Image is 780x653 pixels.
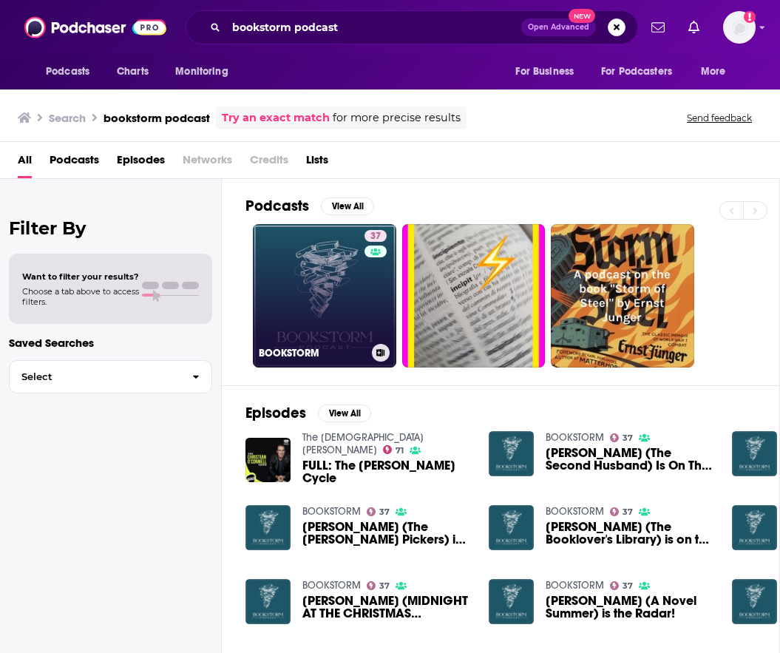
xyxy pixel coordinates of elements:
h3: Search [49,111,86,125]
img: FULL: The Browning Cycle [245,438,291,483]
span: Charts [117,61,149,82]
a: 37 [367,581,390,590]
a: BOOKSTORM [302,579,361,592]
a: Show notifications dropdown [682,15,705,40]
a: Show notifications dropdown [645,15,671,40]
a: Podcasts [50,148,99,178]
span: [PERSON_NAME] (MIDNIGHT AT THE CHRISTMAS BOOKSHOP) is on the Radar! [302,595,471,620]
img: Adriana Trigiani (The View from Lake Como) is on the Radar! [732,431,777,476]
a: Kate White (The Second Husband) Is On The Radar! [546,447,714,472]
span: For Podcasters [601,61,672,82]
button: Open AdvancedNew [521,18,596,36]
a: The Christian O’Connell Show [302,431,424,456]
a: Try an exact match [222,109,330,126]
a: EpisodesView All [245,404,371,422]
span: 37 [623,583,633,589]
img: LAURIE FRANKEL (Family Family) is on the Radar! [732,579,777,624]
button: View All [321,197,374,215]
p: Saved Searches [9,336,212,350]
a: MADELINE MARTIN (The Booklover's Library) is on the Radar! [546,521,714,546]
button: Show profile menu [723,11,756,44]
img: Podchaser - Follow, Share and Rate Podcasts [24,13,166,41]
input: Search podcasts, credits, & more... [226,16,521,39]
span: 37 [379,583,390,589]
h2: Filter By [9,217,212,239]
img: MADELINE MARTIN (The Booklover's Library) is on the Radar! [489,505,534,550]
a: BOOKSTORM [302,505,361,518]
button: Send feedback [682,112,756,124]
a: BOOKSTORM [546,431,604,444]
a: 37 [367,507,390,516]
a: 37 [610,581,634,590]
span: Logged in as hconnor [723,11,756,44]
a: 37 [610,433,634,442]
span: Choose a tab above to access filters. [22,286,139,307]
span: [PERSON_NAME] (The Second Husband) Is On The Radar! [546,447,714,472]
button: open menu [505,58,592,86]
button: open menu [591,58,693,86]
a: AMANDA PETERS (The Berry Pickers) is on the Radar! [302,521,471,546]
a: Lists [306,148,328,178]
a: 71 [383,445,404,454]
img: User Profile [723,11,756,44]
span: 71 [396,447,404,454]
button: Select [9,360,212,393]
span: [PERSON_NAME] (The Booklover's Library) is on the Radar! [546,521,714,546]
span: [PERSON_NAME] (A Novel Summer) is the Radar! [546,595,714,620]
span: New [569,9,595,23]
img: JAMIE BRENNER (A Novel Summer) is the Radar! [489,579,534,624]
a: Jenny Colgan (MIDNIGHT AT THE CHRISTMAS BOOKSHOP) is on the Radar! [302,595,471,620]
span: 37 [370,229,381,244]
a: 37 [610,507,634,516]
button: open menu [691,58,745,86]
a: BOOKSTORM [546,579,604,592]
a: 37BOOKSTORM [253,224,396,368]
button: open menu [165,58,247,86]
div: Search podcasts, credits, & more... [186,10,638,44]
span: For Business [515,61,574,82]
span: [PERSON_NAME] (The [PERSON_NAME] Pickers) is on the Radar! [302,521,471,546]
img: Karma Brown (What Wild Women Do) is on the Radar! [732,505,777,550]
svg: Add a profile image [744,11,756,23]
h2: Episodes [245,404,306,422]
span: Want to filter your results? [22,271,139,282]
h2: Podcasts [245,197,309,215]
h3: bookstorm podcast [104,111,210,125]
span: for more precise results [333,109,461,126]
a: PodcastsView All [245,197,374,215]
span: 37 [623,435,633,441]
span: 37 [623,509,633,515]
h3: BOOKSTORM [259,347,366,359]
span: Monitoring [175,61,228,82]
span: Podcasts [46,61,89,82]
a: 37 [364,230,387,242]
img: Kate White (The Second Husband) Is On The Radar! [489,431,534,476]
button: View All [318,405,371,422]
a: Charts [107,58,157,86]
a: FULL: The Browning Cycle [302,459,471,484]
img: AMANDA PETERS (The Berry Pickers) is on the Radar! [245,505,291,550]
span: 37 [379,509,390,515]
span: Credits [250,148,288,178]
a: All [18,148,32,178]
span: More [701,61,726,82]
span: Select [10,372,180,382]
a: JAMIE BRENNER (A Novel Summer) is the Radar! [546,595,714,620]
img: Jenny Colgan (MIDNIGHT AT THE CHRISTMAS BOOKSHOP) is on the Radar! [245,579,291,624]
span: FULL: The [PERSON_NAME] Cycle [302,459,471,484]
a: Episodes [117,148,165,178]
span: Open Advanced [528,24,589,31]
